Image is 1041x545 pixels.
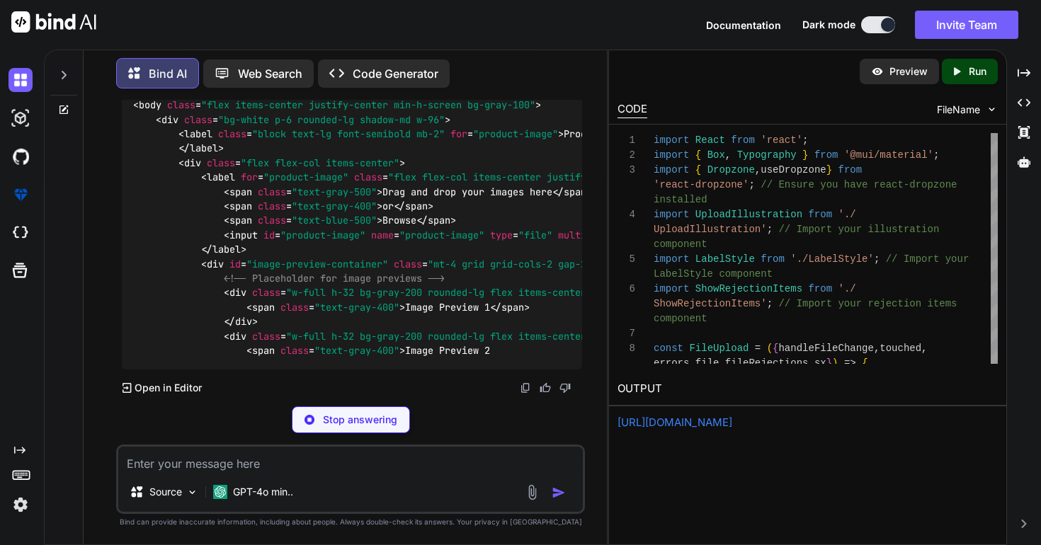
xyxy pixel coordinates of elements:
[178,127,564,140] span: < = = >
[654,134,689,146] span: import
[871,65,884,78] img: preview
[838,164,863,176] span: from
[450,127,467,140] span: for
[252,287,280,299] span: class
[654,268,773,280] span: LabelStyle component
[654,313,707,324] span: component
[814,357,826,369] span: sx
[695,209,802,220] span: UploadIllustration
[761,253,785,265] span: from
[737,149,797,161] span: Typography
[986,103,998,115] img: chevron down
[178,156,405,169] span: < = >
[826,357,832,369] span: }
[218,113,445,126] span: "bg-white p-6 rounded-lg shadow-md w-96"
[201,99,535,112] span: "flex items-center justify-center min-h-screen bg-gray-100"
[618,282,635,297] div: 6
[969,64,986,79] p: Run
[826,164,832,176] span: }
[880,343,921,354] span: touched
[416,214,456,227] span: </ >
[218,127,246,140] span: class
[405,200,428,212] span: span
[862,357,868,369] span: {
[292,185,377,198] span: "text-gray-500"
[689,357,695,369] span: ,
[654,253,689,265] span: import
[394,200,433,212] span: </ >
[263,171,348,184] span: "product-image"
[286,330,677,343] span: "w-full h-32 bg-gray-200 rounded-lg flex items-center justify-center"
[135,381,202,395] p: Open in Editor
[224,200,382,212] span: < = >
[241,156,399,169] span: "flex flex-col items-center"
[618,163,635,178] div: 3
[207,258,224,270] span: div
[778,298,957,309] span: // Import your rejection items
[184,113,212,126] span: class
[755,343,761,354] span: =
[654,194,707,205] span: installed
[501,301,524,314] span: span
[654,179,749,190] span: 'react-dropzone'
[886,253,969,265] span: // Import your
[207,171,235,184] span: label
[874,343,880,354] span: ,
[186,486,198,498] img: Pick Models
[224,185,382,198] span: < = >
[229,214,252,227] span: span
[280,301,309,314] span: class
[654,283,689,294] span: import
[937,103,980,117] span: FileName
[767,298,773,309] span: ;
[618,341,635,356] div: 8
[212,243,241,256] span: label
[933,149,939,161] span: ;
[224,214,382,227] span: < = >
[292,200,377,212] span: "text-gray-400"
[224,330,683,343] span: < = >
[252,127,445,140] span: "block text-lg font-semibold mb-2"
[394,258,422,270] span: class
[654,224,767,235] span: UploadIllustration'
[280,229,365,241] span: "product-image"
[263,229,275,241] span: id
[518,229,552,241] span: "file"
[292,214,377,227] span: "text-blue-500"
[874,253,880,265] span: ;
[808,209,832,220] span: from
[761,134,802,146] span: 'react'
[618,133,635,148] div: 1
[695,164,701,176] span: {
[695,357,719,369] span: file
[725,149,731,161] span: ,
[618,326,635,341] div: 7
[149,65,187,82] p: Bind AI
[808,283,832,294] span: from
[246,258,388,270] span: "image-preview-container"
[559,382,571,394] img: dislike
[8,493,33,517] img: settings
[767,343,773,354] span: (
[838,209,856,220] span: './
[190,142,218,155] span: label
[241,171,258,184] span: for
[844,357,856,369] span: =>
[552,185,592,198] span: </ >
[161,113,178,126] span: div
[761,179,957,190] span: // Ensure you have react-dropzone
[201,243,246,256] span: </ >
[618,252,635,267] div: 5
[802,149,808,161] span: }
[654,149,689,161] span: import
[695,149,701,161] span: {
[224,315,258,328] span: </ >
[654,343,683,354] span: const
[224,287,683,299] span: < = >
[246,344,405,357] span: < = >
[184,127,212,140] span: label
[558,229,603,241] span: multiple
[8,144,33,168] img: githubDark
[280,344,309,357] span: class
[540,382,551,394] img: like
